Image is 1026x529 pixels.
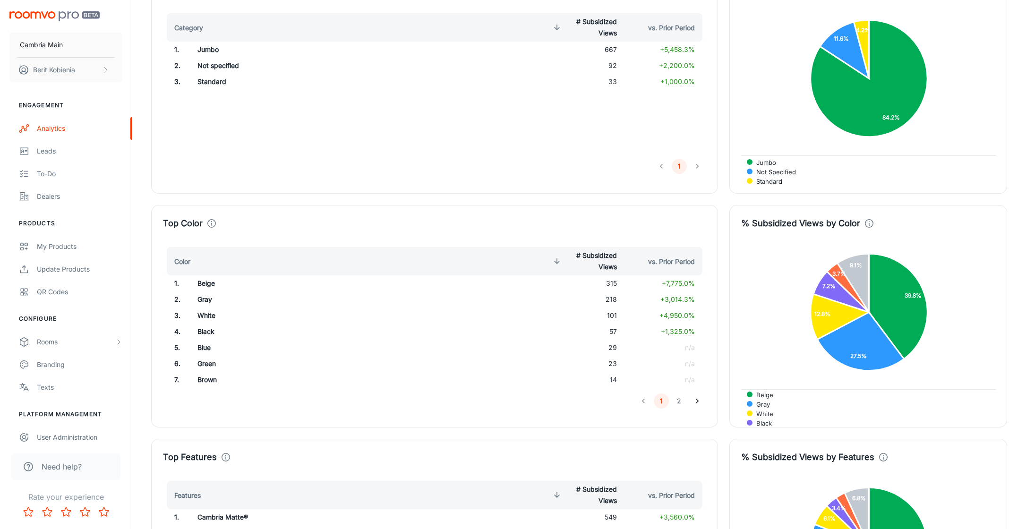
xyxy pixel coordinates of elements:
[660,295,695,303] span: +3,014.3%
[672,393,687,409] button: Go to page 2
[8,491,124,503] p: Rate your experience
[174,490,213,501] span: Features
[661,327,695,335] span: +1,325.0%
[749,400,770,409] span: Gray
[37,191,122,202] div: Dealers
[190,42,435,58] td: Jumbo
[76,503,94,521] button: Rate 4 star
[190,58,435,74] td: Not specified
[163,275,190,291] td: 1 .
[163,217,203,230] h4: Top Color
[685,375,695,384] span: n/a
[190,291,435,307] td: Gray
[685,343,695,351] span: n/a
[543,74,624,90] td: 33
[163,324,190,340] td: 4 .
[543,275,624,291] td: 315
[163,291,190,307] td: 2 .
[37,241,122,252] div: My Products
[163,74,190,90] td: 3 .
[19,503,38,521] button: Rate 1 star
[37,287,122,297] div: QR Codes
[659,513,695,521] span: +3,560.0%
[636,490,695,501] span: vs. Prior Period
[163,42,190,58] td: 1 .
[551,16,617,39] span: # Subsidized Views
[94,503,113,521] button: Rate 5 star
[634,393,706,409] nav: pagination navigation
[9,33,122,57] button: Cambria Main
[749,391,773,399] span: Beige
[174,22,215,34] span: Category
[190,307,435,324] td: White
[660,77,695,85] span: +1,000.0%
[37,169,122,179] div: To-do
[37,264,122,274] div: Update Products
[190,275,435,291] td: Beige
[543,324,624,340] td: 57
[543,58,624,74] td: 92
[37,337,115,347] div: Rooms
[543,291,624,307] td: 218
[42,461,82,472] span: Need help?
[174,256,203,267] span: Color
[636,22,695,34] span: vs. Prior Period
[543,509,624,525] td: 549
[672,159,687,174] button: page 1
[163,356,190,372] td: 6 .
[690,393,705,409] button: Go to next page
[660,45,695,53] span: +5,458.3%
[163,509,190,525] td: 1 .
[741,217,860,230] h4: % Subsidized Views by Color
[33,65,75,75] p: Berit Kobienia
[37,359,122,370] div: Branding
[659,311,695,319] span: +4,950.0%
[190,356,435,372] td: Green
[662,279,695,287] span: +7,775.0%
[543,307,624,324] td: 101
[543,42,624,58] td: 667
[9,11,100,21] img: Roomvo PRO Beta
[654,393,669,409] button: page 1
[163,451,217,464] h4: Top Features
[163,58,190,74] td: 2 .
[543,372,624,388] td: 14
[749,168,796,176] span: Not specified
[659,61,695,69] span: +2,200.0%
[190,340,435,356] td: Blue
[652,159,706,174] nav: pagination navigation
[551,250,617,273] span: # Subsidized Views
[741,451,874,464] h4: % Subsidized Views by Features
[749,410,773,418] span: White
[190,324,435,340] td: Black
[636,256,695,267] span: vs. Prior Period
[190,372,435,388] td: Brown
[749,177,782,186] span: Standard
[163,307,190,324] td: 3 .
[37,382,122,392] div: Texts
[685,359,695,367] span: n/a
[20,40,63,50] p: Cambria Main
[37,432,122,443] div: User Administration
[37,123,122,134] div: Analytics
[38,503,57,521] button: Rate 2 star
[163,372,190,388] td: 7 .
[57,503,76,521] button: Rate 3 star
[9,58,122,82] button: Berit Kobienia
[190,74,435,90] td: Standard
[190,509,435,525] td: Cambria Matte®
[37,146,122,156] div: Leads
[163,340,190,356] td: 5 .
[543,356,624,372] td: 23
[749,419,772,427] span: Black
[551,484,617,506] span: # Subsidized Views
[749,158,776,167] span: Jumbo
[543,340,624,356] td: 29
